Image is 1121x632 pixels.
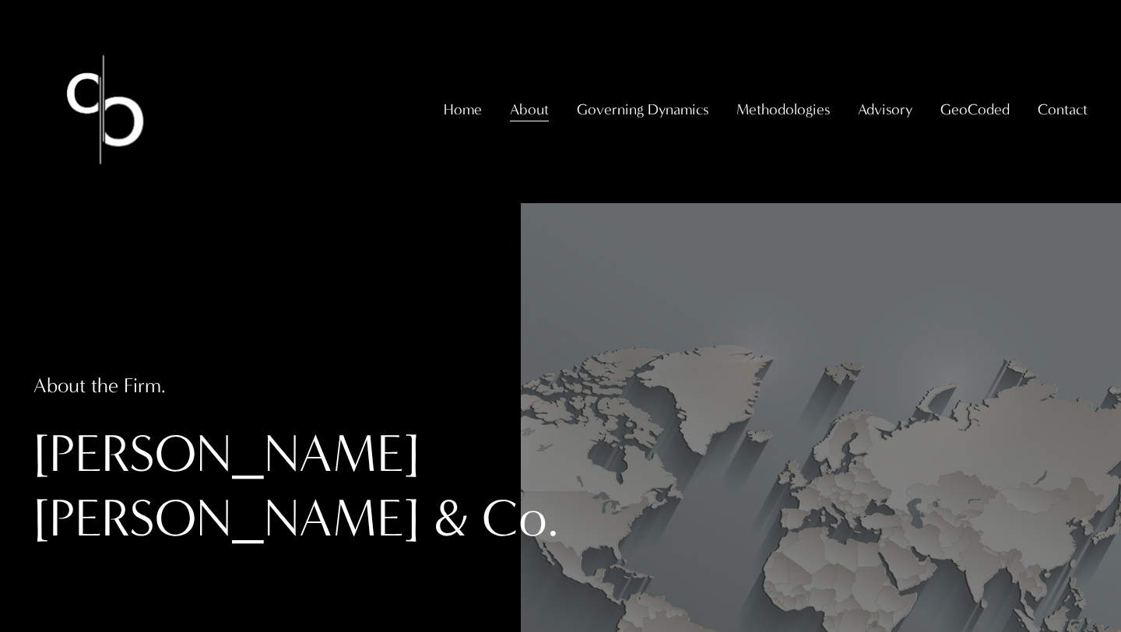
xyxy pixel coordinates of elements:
a: folder dropdown [940,94,1010,125]
a: folder dropdown [510,94,549,125]
h4: About the Firm. [33,372,511,400]
span: About [510,96,549,123]
div: [PERSON_NAME] [33,486,420,552]
div: [PERSON_NAME] [33,422,420,487]
span: GeoCoded [940,96,1010,123]
a: folder dropdown [858,94,912,125]
span: Advisory [858,96,912,123]
span: Contact [1038,96,1088,123]
a: folder dropdown [1038,94,1088,125]
a: folder dropdown [577,94,708,125]
a: Home [444,94,482,125]
div: Co. [482,486,559,552]
span: Methodologies [736,96,830,123]
div: & [433,486,469,552]
span: Governing Dynamics [577,96,708,123]
img: Christopher Sanchez &amp; Co. [33,38,177,181]
a: folder dropdown [736,94,830,125]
